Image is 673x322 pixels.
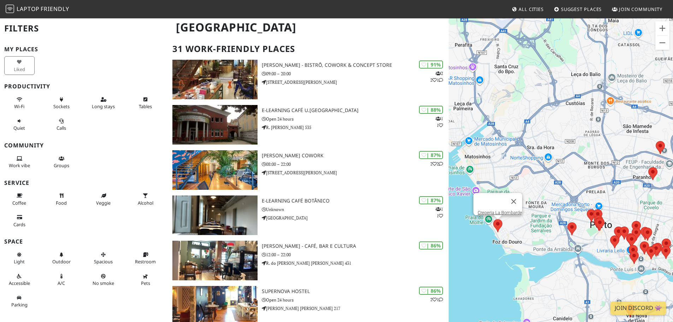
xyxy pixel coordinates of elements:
[436,115,443,129] p: 1 1
[262,70,449,77] p: 09:00 – 20:00
[419,60,443,69] div: | 91%
[551,3,605,16] a: Suggest Places
[172,195,258,235] img: E-learning Café Botânico
[436,206,443,219] p: 1 1
[135,258,156,265] span: Restroom
[9,280,30,286] span: Accessible
[262,260,449,267] p: R. do [PERSON_NAME] [PERSON_NAME] 431
[130,94,161,112] button: Tables
[88,94,119,112] button: Long stays
[262,198,449,204] h3: E-learning Café Botânico
[655,36,669,50] button: Reduzir
[505,193,522,210] button: Fechar
[262,79,449,86] p: [STREET_ADDRESS][PERSON_NAME]
[92,103,115,110] span: Long stays
[4,238,164,245] h3: Space
[509,3,547,16] a: All Cities
[172,150,258,190] img: Selina Navis CoWork
[46,94,77,112] button: Sockets
[262,116,449,122] p: Open 24 hours
[14,103,24,110] span: Stable Wi-Fi
[93,280,114,286] span: Smoke free
[478,210,522,215] a: Creperia La Bombarde
[46,270,77,289] button: A/C
[88,270,119,289] button: No smoke
[13,221,25,228] span: Credit cards
[4,18,164,39] h2: Filters
[130,190,161,209] button: Alcohol
[88,249,119,268] button: Spacious
[4,142,164,149] h3: Community
[168,195,449,235] a: E-learning Café Botânico | 87% 11 E-learning Café Botânico Unknown [GEOGRAPHIC_DATA]
[46,249,77,268] button: Outdoor
[4,249,35,268] button: Light
[262,288,449,294] h3: Supernova Hostel
[419,151,443,159] div: | 87%
[262,305,449,312] p: [PERSON_NAME] [PERSON_NAME] 217
[172,241,258,280] img: Dona Mira - Café, Bar e Cultura
[561,6,602,12] span: Suggest Places
[4,190,35,209] button: Coffee
[53,103,70,110] span: Power sockets
[619,6,662,12] span: Join Community
[262,153,449,159] h3: [PERSON_NAME] CoWork
[419,196,443,204] div: | 87%
[609,3,665,16] a: Join Community
[52,258,71,265] span: Outdoor area
[655,21,669,35] button: Ampliar
[96,200,111,206] span: Veggie
[172,38,444,60] h2: 31 Work-Friendly Places
[56,200,67,206] span: Food
[262,124,449,131] p: R. [PERSON_NAME] 535
[430,160,443,167] p: 2 2
[138,200,153,206] span: Alcohol
[13,125,25,131] span: Quiet
[94,258,113,265] span: Spacious
[46,153,77,171] button: Groups
[14,258,25,265] span: Natural light
[168,241,449,280] a: Dona Mira - Café, Bar e Cultura | 86% [PERSON_NAME] - Café, Bar e Cultura 12:00 – 22:00 R. do [PE...
[88,190,119,209] button: Veggie
[4,46,164,53] h3: My Places
[4,211,35,230] button: Cards
[4,270,35,289] button: Accessible
[17,5,40,13] span: Laptop
[170,18,447,37] h1: [GEOGRAPHIC_DATA]
[168,60,449,99] a: Almada Ponto - Bistrô, Cowork & Concept Store | 91% 221 [PERSON_NAME] - Bistrô, Cowork & Concept ...
[262,215,449,221] p: [GEOGRAPHIC_DATA]
[130,270,161,289] button: Pets
[6,3,69,16] a: LaptopFriendly LaptopFriendly
[130,249,161,268] button: Restroom
[262,62,449,68] h3: [PERSON_NAME] - Bistrô, Cowork & Concept Store
[4,83,164,90] h3: Productivity
[262,297,449,303] p: Open 24 hours
[262,161,449,168] p: 08:00 – 22:00
[4,94,35,112] button: Wi-Fi
[419,241,443,250] div: | 86%
[262,243,449,249] h3: [PERSON_NAME] - Café, Bar e Cultura
[58,280,65,286] span: Air conditioned
[262,169,449,176] p: [STREET_ADDRESS][PERSON_NAME]
[139,103,152,110] span: Work-friendly tables
[419,106,443,114] div: | 88%
[519,6,544,12] span: All Cities
[54,162,69,169] span: Group tables
[262,251,449,258] p: 12:00 – 22:00
[262,206,449,213] p: Unknown
[141,280,150,286] span: Pet friendly
[11,301,28,308] span: Parking
[430,296,443,303] p: 2 1
[168,105,449,145] a: e-learning Café U.Porto | 88% 11 e-learning Café U.[GEOGRAPHIC_DATA] Open 24 hours R. [PERSON_NAM...
[46,190,77,209] button: Food
[172,105,258,145] img: e-learning Café U.Porto
[262,107,449,113] h3: e-learning Café U.[GEOGRAPHIC_DATA]
[168,150,449,190] a: Selina Navis CoWork | 87% 22 [PERSON_NAME] CoWork 08:00 – 22:00 [STREET_ADDRESS][PERSON_NAME]
[419,287,443,295] div: | 86%
[172,60,258,99] img: Almada Ponto - Bistrô, Cowork & Concept Store
[6,5,14,13] img: LaptopFriendly
[57,125,66,131] span: Video/audio calls
[9,162,30,169] span: People working
[4,292,35,311] button: Parking
[4,153,35,171] button: Work vibe
[46,115,77,134] button: Calls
